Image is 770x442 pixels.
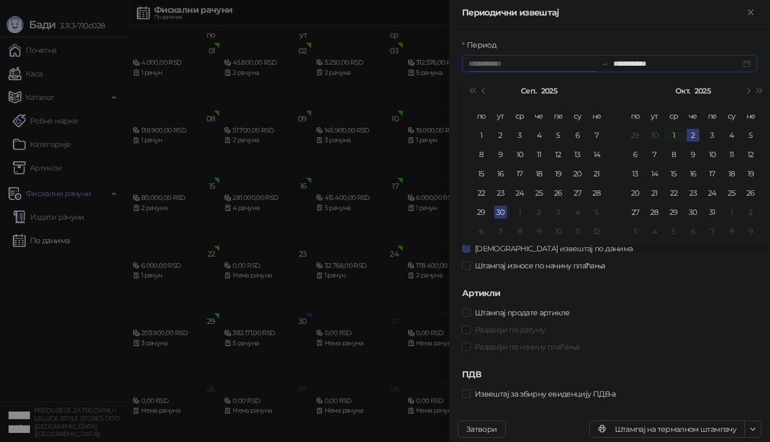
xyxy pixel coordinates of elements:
[744,148,757,161] div: 12
[533,129,545,142] div: 4
[513,129,526,142] div: 3
[590,225,603,238] div: 12
[667,167,680,180] div: 15
[472,126,491,145] td: 2025-09-01
[568,183,587,203] td: 2025-09-27
[722,145,741,164] td: 2025-10-11
[744,167,757,180] div: 19
[472,164,491,183] td: 2025-09-15
[664,106,683,126] th: ср
[552,187,565,199] div: 26
[510,183,529,203] td: 2025-09-24
[475,129,488,142] div: 1
[529,183,549,203] td: 2025-09-25
[703,203,722,222] td: 2025-10-31
[491,164,510,183] td: 2025-09-16
[552,167,565,180] div: 19
[513,167,526,180] div: 17
[494,187,507,199] div: 23
[744,6,757,19] button: Close
[667,206,680,219] div: 29
[471,243,637,254] span: [DEMOGRAPHIC_DATA] извештај по данима
[491,183,510,203] td: 2025-09-23
[664,164,683,183] td: 2025-10-15
[626,183,645,203] td: 2025-10-20
[568,222,587,241] td: 2025-10-11
[590,187,603,199] div: 28
[471,341,583,353] span: Раздвоји по начину плаћања
[683,164,703,183] td: 2025-10-16
[683,145,703,164] td: 2025-10-09
[645,106,664,126] th: ут
[706,206,719,219] div: 31
[462,368,757,381] h5: ПДВ
[725,225,738,238] div: 8
[568,145,587,164] td: 2025-09-13
[725,206,738,219] div: 1
[683,106,703,126] th: че
[475,187,488,199] div: 22
[462,287,757,300] h5: Артикли
[513,206,526,219] div: 1
[741,183,760,203] td: 2025-10-26
[510,203,529,222] td: 2025-10-01
[552,129,565,142] div: 5
[648,225,661,238] div: 4
[491,222,510,241] td: 2025-10-07
[687,187,699,199] div: 23
[468,58,596,69] input: Период
[471,324,549,336] span: Раздвоји по датуму
[587,183,606,203] td: 2025-09-28
[587,203,606,222] td: 2025-10-05
[626,203,645,222] td: 2025-10-27
[683,222,703,241] td: 2025-11-06
[687,129,699,142] div: 2
[722,126,741,145] td: 2025-10-04
[472,203,491,222] td: 2025-09-29
[491,106,510,126] th: ут
[571,167,584,180] div: 20
[568,164,587,183] td: 2025-09-20
[529,106,549,126] th: че
[471,388,620,400] span: Извештај за збирну евиденцију ПДВ-а
[494,167,507,180] div: 16
[510,222,529,241] td: 2025-10-08
[513,225,526,238] div: 8
[552,206,565,219] div: 3
[549,126,568,145] td: 2025-09-05
[648,167,661,180] div: 14
[664,145,683,164] td: 2025-10-08
[667,187,680,199] div: 22
[491,203,510,222] td: 2025-09-30
[571,206,584,219] div: 4
[472,145,491,164] td: 2025-09-08
[472,106,491,126] th: по
[494,148,507,161] div: 9
[648,206,661,219] div: 28
[722,106,741,126] th: су
[549,145,568,164] td: 2025-09-12
[703,126,722,145] td: 2025-10-03
[600,59,609,68] span: swap-right
[722,203,741,222] td: 2025-11-01
[667,225,680,238] div: 5
[491,145,510,164] td: 2025-09-09
[706,148,719,161] div: 10
[587,106,606,126] th: не
[744,187,757,199] div: 26
[549,203,568,222] td: 2025-10-03
[521,80,536,102] button: Изабери месец
[744,129,757,142] div: 5
[664,203,683,222] td: 2025-10-29
[706,129,719,142] div: 3
[600,59,609,68] span: to
[472,183,491,203] td: 2025-09-22
[471,260,610,272] span: Штампај износе по начину плаћања
[645,222,664,241] td: 2025-11-04
[725,129,738,142] div: 4
[626,164,645,183] td: 2025-10-13
[587,164,606,183] td: 2025-09-21
[706,187,719,199] div: 24
[687,148,699,161] div: 9
[571,187,584,199] div: 27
